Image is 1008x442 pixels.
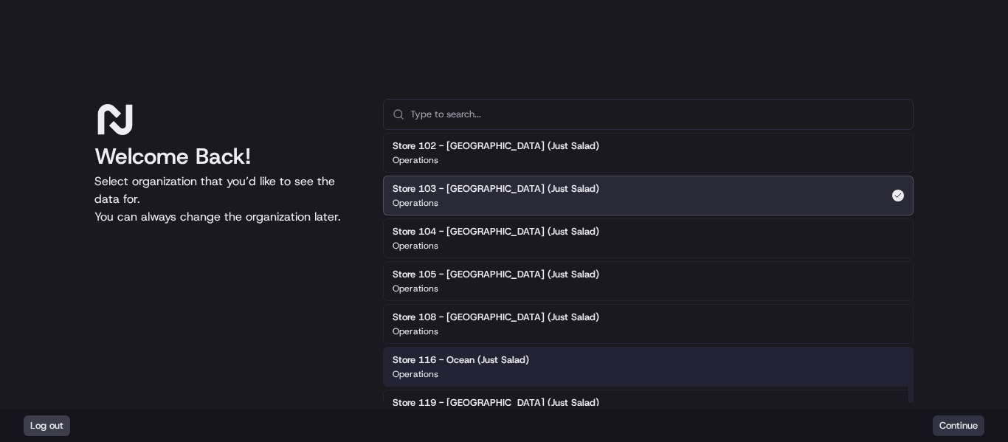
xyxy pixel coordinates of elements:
[393,368,438,380] p: Operations
[393,182,599,196] h2: Store 103 - [GEOGRAPHIC_DATA] (Just Salad)
[393,396,599,410] h2: Store 119 - [GEOGRAPHIC_DATA] (Just Salad)
[393,311,599,324] h2: Store 108 - [GEOGRAPHIC_DATA] (Just Salad)
[933,415,984,436] button: Continue
[24,415,70,436] button: Log out
[393,154,438,166] p: Operations
[393,325,438,337] p: Operations
[393,197,438,209] p: Operations
[94,173,359,226] p: Select organization that you’d like to see the data for. You can always change the organization l...
[410,100,904,129] input: Type to search...
[393,225,599,238] h2: Store 104 - [GEOGRAPHIC_DATA] (Just Salad)
[393,240,438,252] p: Operations
[393,268,599,281] h2: Store 105 - [GEOGRAPHIC_DATA] (Just Salad)
[393,353,529,367] h2: Store 116 - Ocean (Just Salad)
[94,143,359,170] h1: Welcome Back!
[393,139,599,153] h2: Store 102 - [GEOGRAPHIC_DATA] (Just Salad)
[393,283,438,294] p: Operations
